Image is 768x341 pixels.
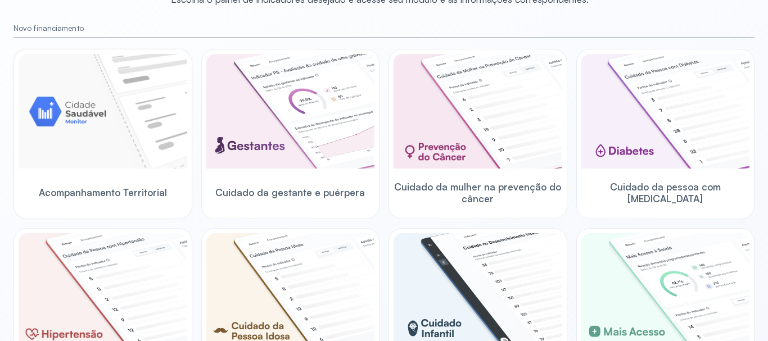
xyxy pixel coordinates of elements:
img: placeholder-module-ilustration.png [19,54,187,169]
span: Cuidado da pessoa com [MEDICAL_DATA] [581,181,750,205]
img: pregnants.png [206,54,375,169]
span: Cuidado da mulher na prevenção do câncer [394,181,562,205]
img: woman-cancer-prevention-care.png [394,54,562,169]
small: Novo financiamento [13,24,755,33]
span: Acompanhamento Territorial [39,187,167,198]
img: diabetics.png [581,54,750,169]
span: Cuidado da gestante e puérpera [215,187,365,198]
